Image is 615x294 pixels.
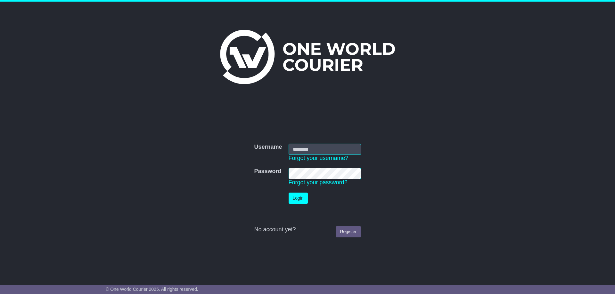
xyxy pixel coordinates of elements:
img: One World [220,30,395,84]
button: Login [289,193,308,204]
a: Forgot your username? [289,155,348,161]
a: Forgot your password? [289,179,348,186]
span: © One World Courier 2025. All rights reserved. [106,287,198,292]
div: No account yet? [254,226,361,233]
a: Register [336,226,361,237]
label: Username [254,144,282,151]
label: Password [254,168,281,175]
